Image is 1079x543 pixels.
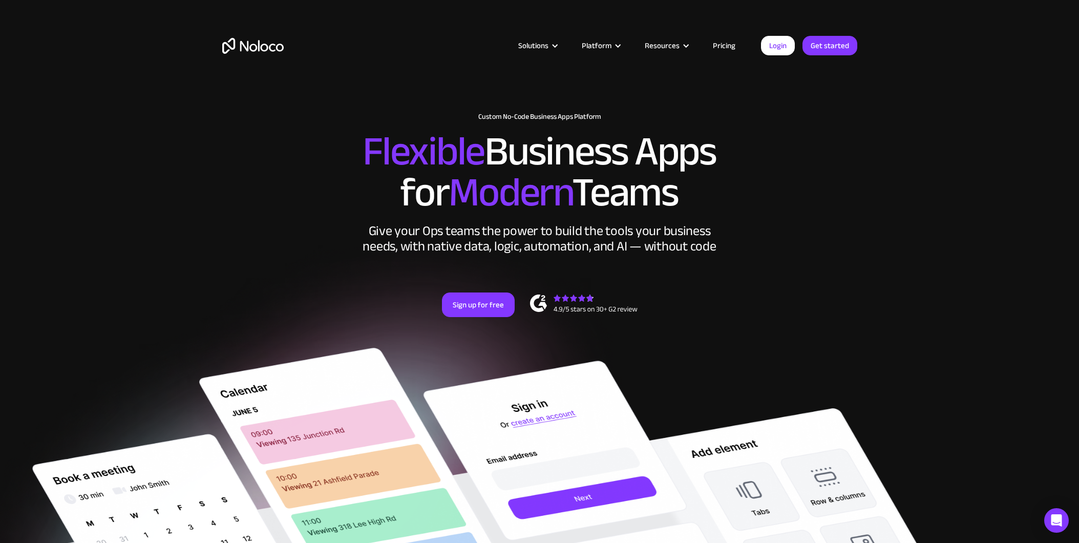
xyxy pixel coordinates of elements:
[761,36,795,55] a: Login
[222,38,284,54] a: home
[361,223,719,254] div: Give your Ops teams the power to build the tools your business needs, with native data, logic, au...
[449,154,572,231] span: Modern
[569,39,632,52] div: Platform
[518,39,548,52] div: Solutions
[700,39,748,52] a: Pricing
[582,39,611,52] div: Platform
[505,39,569,52] div: Solutions
[632,39,700,52] div: Resources
[645,39,680,52] div: Resources
[363,113,484,190] span: Flexible
[802,36,857,55] a: Get started
[222,131,857,213] h2: Business Apps for Teams
[222,113,857,121] h1: Custom No-Code Business Apps Platform
[442,293,515,317] a: Sign up for free
[1044,508,1069,533] div: Open Intercom Messenger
